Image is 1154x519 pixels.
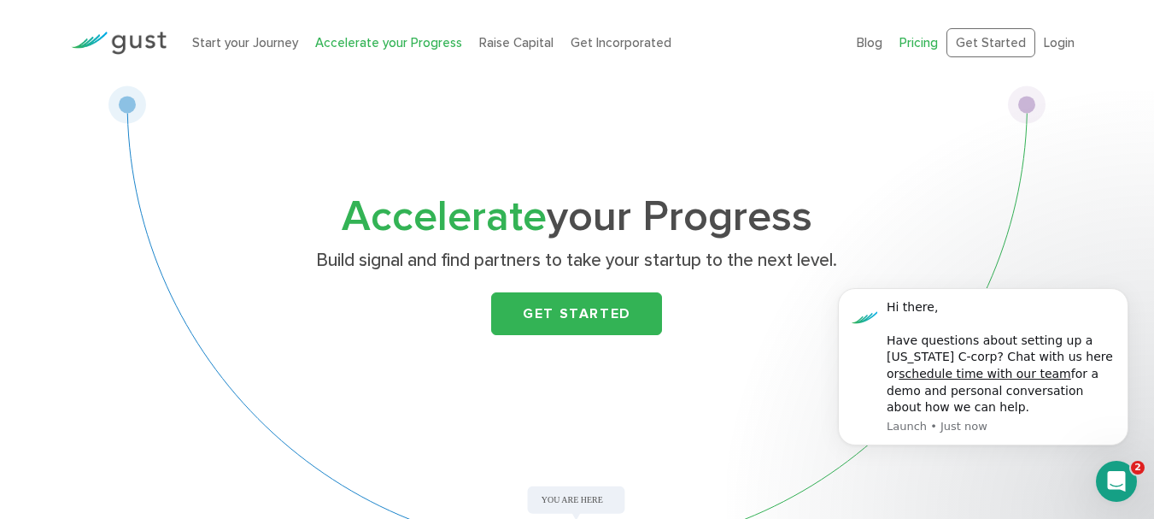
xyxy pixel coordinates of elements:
span: Accelerate [342,192,547,242]
a: Get Started [946,28,1035,58]
p: Build signal and find partners to take your startup to the next level. [246,249,908,273]
a: Get Incorporated [571,35,671,50]
iframe: Intercom notifications message [812,262,1154,473]
a: Login [1044,35,1075,50]
iframe: Intercom live chat [1096,461,1137,502]
a: Blog [857,35,882,50]
img: Gust Logo [71,32,167,55]
h1: your Progress [239,198,914,237]
a: Raise Capital [479,35,554,50]
a: Get Started [491,292,662,335]
a: Start your Journey [192,35,298,50]
a: Accelerate your Progress [315,35,462,50]
span: 2 [1131,461,1145,475]
a: Pricing [899,35,938,50]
